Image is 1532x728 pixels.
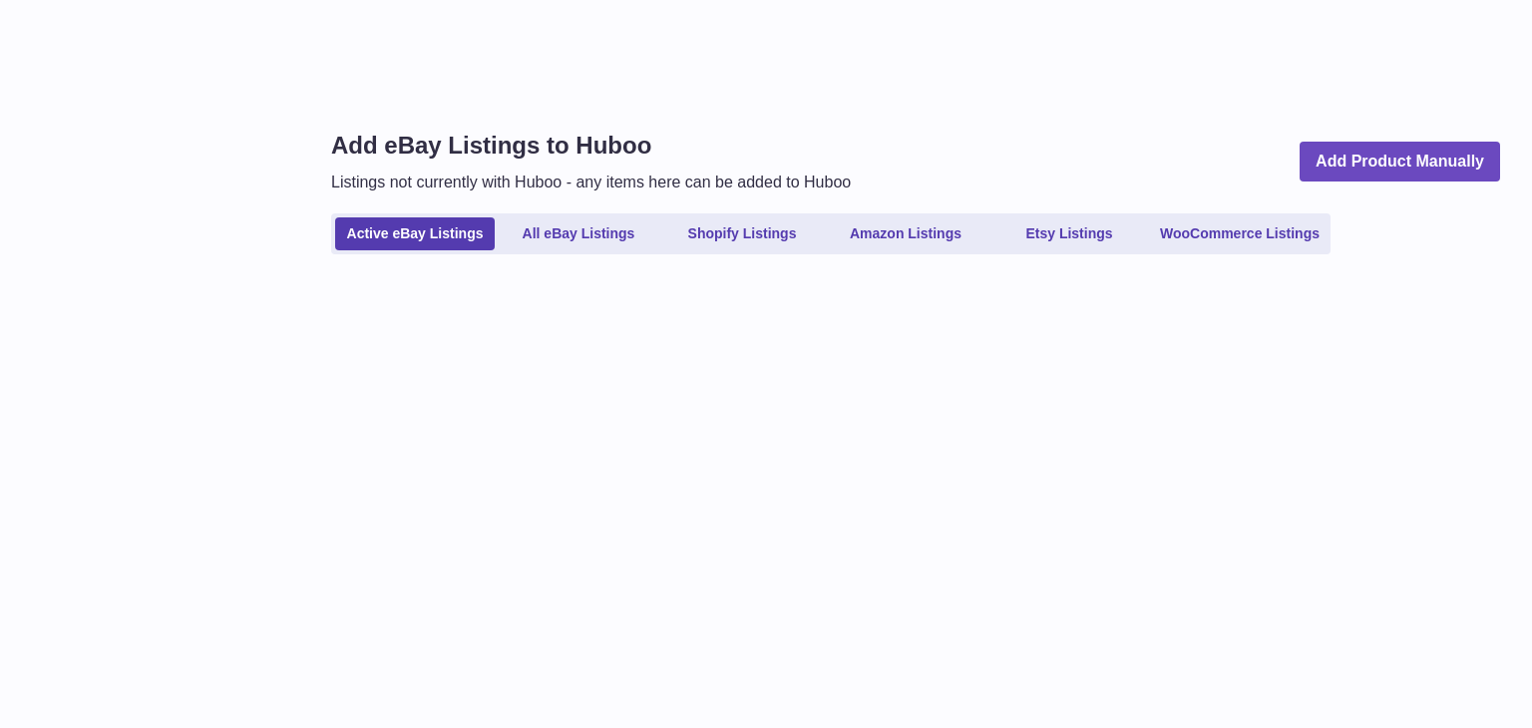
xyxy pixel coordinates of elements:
a: Amazon Listings [826,217,985,250]
a: WooCommerce Listings [1153,217,1327,250]
a: All eBay Listings [499,217,658,250]
a: Add Product Manually [1300,142,1500,182]
a: Active eBay Listings [335,217,495,250]
p: Listings not currently with Huboo - any items here can be added to Huboo [331,172,851,193]
a: Shopify Listings [662,217,822,250]
h1: Add eBay Listings to Huboo [331,130,851,162]
a: Etsy Listings [989,217,1149,250]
